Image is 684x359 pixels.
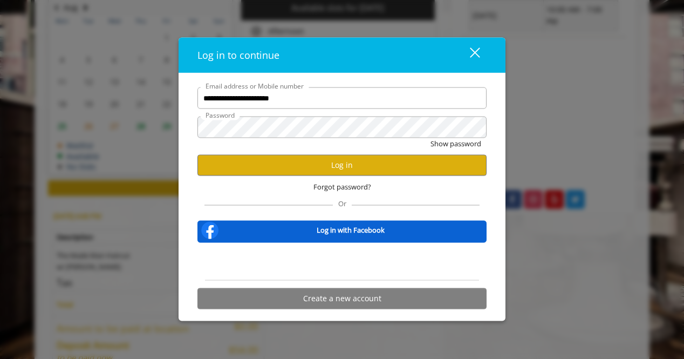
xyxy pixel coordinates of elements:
[197,49,279,62] span: Log in to continue
[317,225,385,236] b: Log in with Facebook
[288,249,397,273] iframe: Sign in with Google Button
[197,87,487,109] input: Email address or Mobile number
[199,219,221,241] img: facebook-logo
[197,288,487,309] button: Create a new account
[457,47,479,63] div: close dialog
[197,117,487,138] input: Password
[200,81,309,91] label: Email address or Mobile number
[313,181,371,192] span: Forgot password?
[200,110,240,120] label: Password
[430,138,481,150] button: Show password
[450,44,487,66] button: close dialog
[333,198,352,208] span: Or
[197,154,487,175] button: Log in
